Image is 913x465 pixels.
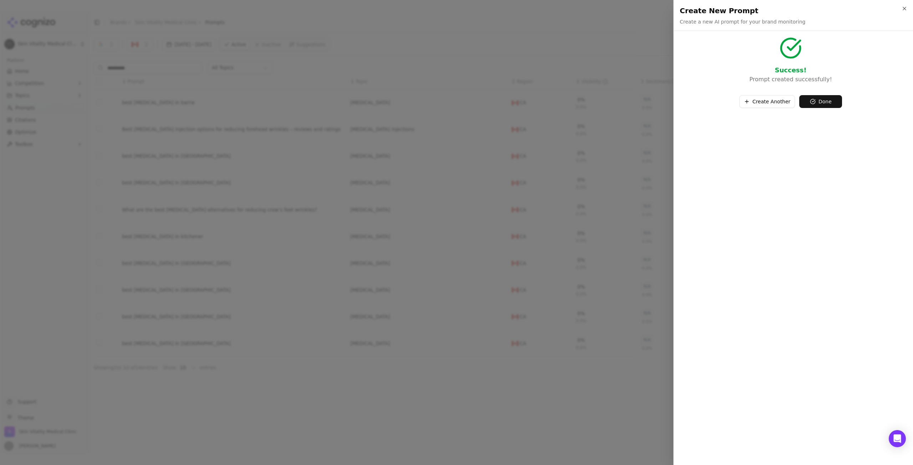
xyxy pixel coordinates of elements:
[680,6,907,16] h2: Create New Prompt
[799,95,842,108] button: Done
[680,65,902,75] h3: Success!
[680,75,902,84] p: Prompt created successfully!
[739,95,795,108] button: Create Another
[680,18,805,25] p: Create a new AI prompt for your brand monitoring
